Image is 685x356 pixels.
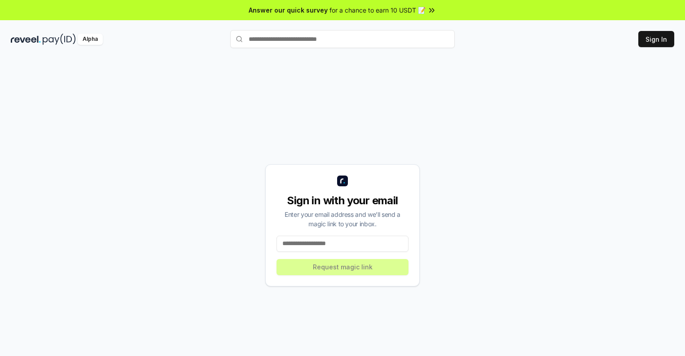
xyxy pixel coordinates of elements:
[249,5,328,15] span: Answer our quick survey
[78,34,103,45] div: Alpha
[277,210,408,229] div: Enter your email address and we’ll send a magic link to your inbox.
[337,176,348,186] img: logo_small
[277,193,408,208] div: Sign in with your email
[11,34,41,45] img: reveel_dark
[43,34,76,45] img: pay_id
[329,5,426,15] span: for a chance to earn 10 USDT 📝
[638,31,674,47] button: Sign In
